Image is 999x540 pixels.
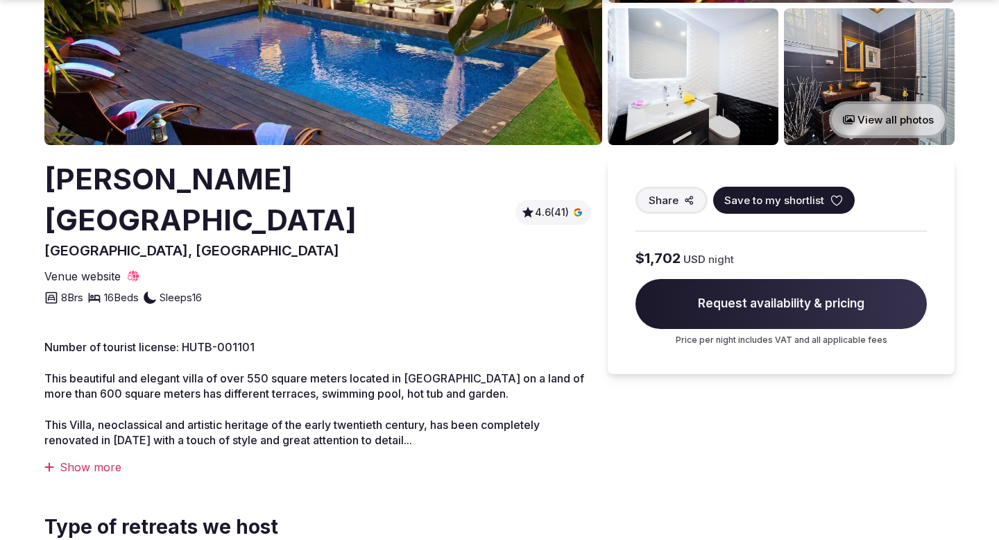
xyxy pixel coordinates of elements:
[829,101,948,138] button: View all photos
[44,269,121,284] span: Venue website
[44,459,591,475] div: Show more
[61,290,83,305] span: 8 Brs
[521,205,586,219] a: 4.6(41)
[683,252,706,267] span: USD
[160,290,202,305] span: Sleeps 16
[535,205,569,219] span: 4.6 (41)
[784,8,955,145] img: Venue gallery photo
[708,252,734,267] span: night
[713,187,855,214] button: Save to my shortlist
[635,248,681,268] span: $1,702
[608,8,778,145] img: Venue gallery photo
[44,159,510,241] h2: [PERSON_NAME][GEOGRAPHIC_DATA]
[44,371,584,400] span: This beautiful and elegant villa of over 550 square meters located in [GEOGRAPHIC_DATA] on a land...
[44,418,540,447] span: This Villa, neoclassical and artistic heritage of the early twentieth century, has been completel...
[649,193,678,208] span: Share
[635,187,708,214] button: Share
[44,269,140,284] a: Venue website
[44,242,339,259] span: [GEOGRAPHIC_DATA], [GEOGRAPHIC_DATA]
[44,340,255,354] span: Number of tourist license: HUTB-001101
[635,279,927,329] span: Request availability & pricing
[635,335,927,346] p: Price per night includes VAT and all applicable fees
[104,290,139,305] span: 16 Beds
[724,193,824,208] span: Save to my shortlist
